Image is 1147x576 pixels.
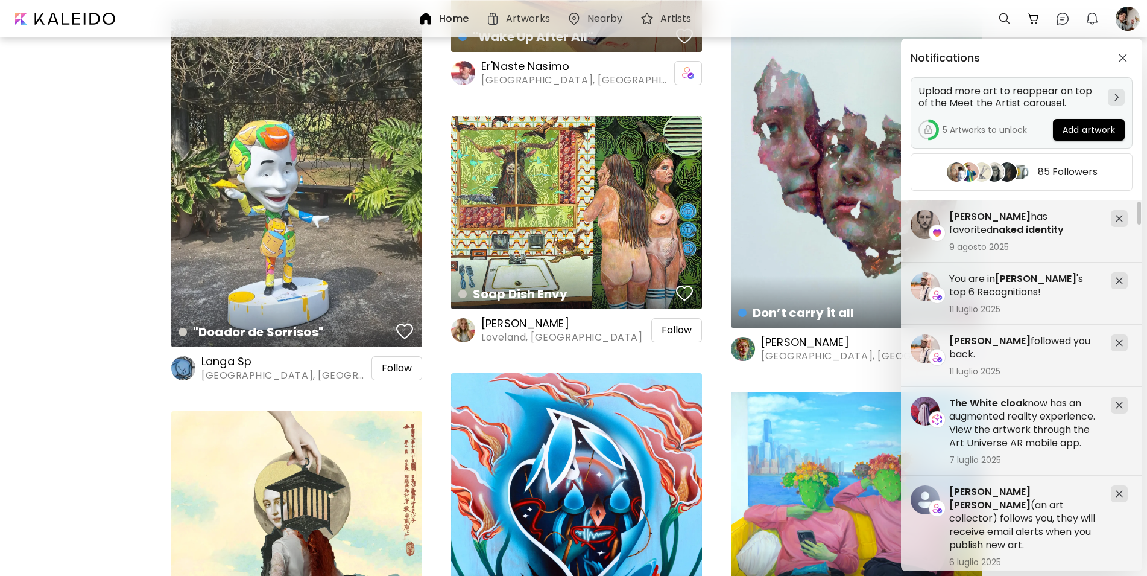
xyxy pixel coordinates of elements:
span: [PERSON_NAME] [PERSON_NAME] [949,485,1031,512]
h5: (an art collector) follows you, they will receive email alerts when you publish new art. [949,485,1101,552]
h5: Notifications [911,52,980,64]
span: [PERSON_NAME] [949,210,1031,223]
h5: now has an augmented reality experience. View the artwork through the Art Universe AR mobile app. [949,397,1101,450]
span: 11 luglio 2025 [949,366,1101,377]
button: closeButton [1113,48,1133,68]
h5: followed you back. [949,334,1101,361]
span: Add artwork [1063,124,1115,136]
span: 6 luglio 2025 [949,557,1101,568]
h5: has favorited [949,210,1101,237]
img: closeButton [1119,54,1127,62]
span: naked identity [993,223,1064,237]
span: 9 agosto 2025 [949,242,1101,252]
h5: 85 Followers [1038,166,1098,178]
h5: 5 Artworks to unlock [943,124,1027,136]
span: [PERSON_NAME] [995,272,1076,286]
span: 11 luglio 2025 [949,304,1101,315]
span: The White cloak [949,396,1028,410]
button: Add artwork [1053,119,1125,141]
h5: You are in 's top 6 Recognitions! [949,272,1101,299]
h5: Upload more art to reappear on top of the Meet the Artist carousel. [918,85,1103,109]
img: chevron [1114,94,1119,101]
span: [PERSON_NAME] [949,334,1031,348]
span: 7 luglio 2025 [949,455,1101,466]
